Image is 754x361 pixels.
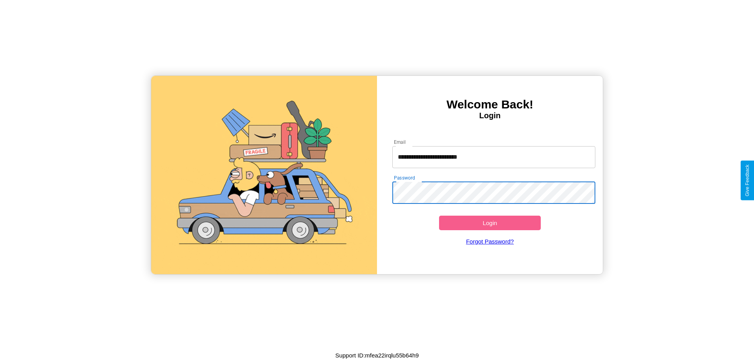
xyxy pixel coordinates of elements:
[377,111,603,120] h4: Login
[394,139,406,145] label: Email
[394,174,415,181] label: Password
[388,230,592,253] a: Forgot Password?
[151,76,377,274] img: gif
[439,216,541,230] button: Login
[377,98,603,111] h3: Welcome Back!
[745,165,750,196] div: Give Feedback
[335,350,419,361] p: Support ID: mfea22irqlu55b64h9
